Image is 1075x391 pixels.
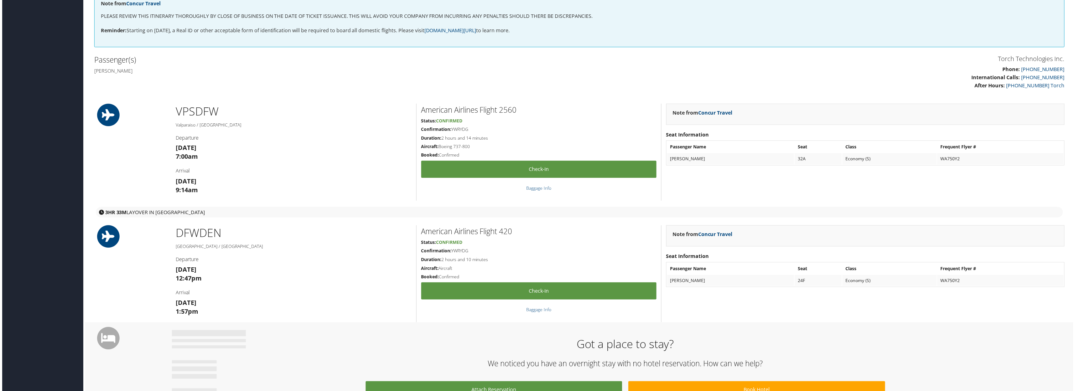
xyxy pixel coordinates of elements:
div: layover in [GEOGRAPHIC_DATA] [94,208,1065,218]
h5: 2 hours and 14 minutes [421,135,657,141]
h5: YWRYDG [421,126,657,133]
strong: 3HR 33M [103,209,125,216]
td: 24F [796,276,843,287]
span: Confirmed [436,118,462,124]
th: Passenger Name [667,142,795,153]
strong: [DATE] [174,300,195,308]
strong: Seat Information [667,254,709,260]
h3: Torch Technologies Inc. [584,54,1067,63]
th: Class [844,142,938,153]
strong: Confirmation: [421,249,451,255]
strong: 7:00am [174,153,197,161]
strong: Booked: [421,275,439,280]
strong: Note from [673,110,733,116]
a: Concur Travel [699,232,733,239]
h5: Valparaiso / [GEOGRAPHIC_DATA] [174,122,411,128]
h5: Confirmed [421,152,657,159]
h5: Confirmed [421,275,657,281]
h4: Arrival [174,290,411,297]
strong: Duration: [421,135,441,141]
a: Check-in [421,283,657,301]
td: 32A [796,154,843,165]
strong: [DATE] [174,144,195,152]
strong: [DATE] [174,266,195,275]
h5: YWRYDG [421,249,657,255]
strong: Duration: [421,257,441,263]
th: Class [844,264,938,275]
a: Check-in [421,161,657,178]
h2: American Airlines Flight 2560 [421,105,657,116]
strong: International Calls: [973,74,1022,81]
p: Starting on [DATE], a Real ID or other acceptable form of identification will be required to boar... [99,27,1060,35]
strong: Note from [673,232,733,239]
strong: Aircraft: [421,266,438,272]
th: Passenger Name [667,264,795,275]
strong: [DATE] [174,177,195,186]
a: Concur Travel [699,110,733,116]
h5: Boeing 737-800 [421,144,657,150]
strong: 1:57pm [174,308,197,317]
h5: [GEOGRAPHIC_DATA] / [GEOGRAPHIC_DATA] [174,244,411,250]
h1: DFW DEN [174,226,411,242]
a: [PHONE_NUMBER] Torch [1008,82,1067,89]
th: Seat [796,142,843,153]
a: [DOMAIN_NAME][URL] [424,27,476,34]
h5: 2 hours and 10 minutes [421,257,657,264]
strong: Status: [421,240,436,246]
td: WA750Y2 [939,276,1066,287]
strong: Seat Information [667,131,709,138]
h2: Passenger(s) [92,54,575,65]
a: Baggage Info [526,186,551,192]
th: Seat [796,264,843,275]
span: Confirmed [436,240,462,246]
strong: 9:14am [174,186,197,195]
p: PLEASE REVIEW THIS ITINERARY THOROUGHLY BY CLOSE OF BUSINESS ON THE DATE OF TICKET ISSUANCE. THIS... [99,12,1060,20]
strong: Confirmation: [421,126,451,132]
td: Economy (S) [844,276,938,287]
strong: After Hours: [976,82,1007,89]
strong: Booked: [421,152,439,158]
strong: Status: [421,118,436,124]
h1: VPS DFW [174,104,411,120]
h2: American Airlines Flight 420 [421,227,657,238]
strong: Aircraft: [421,144,438,150]
a: [PHONE_NUMBER] [1023,74,1067,81]
td: [PERSON_NAME] [667,276,795,287]
h4: Departure [174,257,411,264]
th: Frequent Flyer # [939,264,1066,275]
h4: [PERSON_NAME] [92,68,575,75]
td: WA750Y2 [939,154,1066,165]
a: Baggage Info [526,308,551,314]
td: [PERSON_NAME] [667,154,795,165]
strong: Phone: [1004,66,1022,73]
a: [PHONE_NUMBER] [1023,66,1067,73]
h4: Departure [174,135,411,141]
strong: 12:47pm [174,275,200,283]
h4: Arrival [174,168,411,175]
h5: Aircraft [421,266,657,272]
strong: Reminder: [99,27,125,34]
td: Economy (S) [844,154,938,165]
th: Frequent Flyer # [939,142,1066,153]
